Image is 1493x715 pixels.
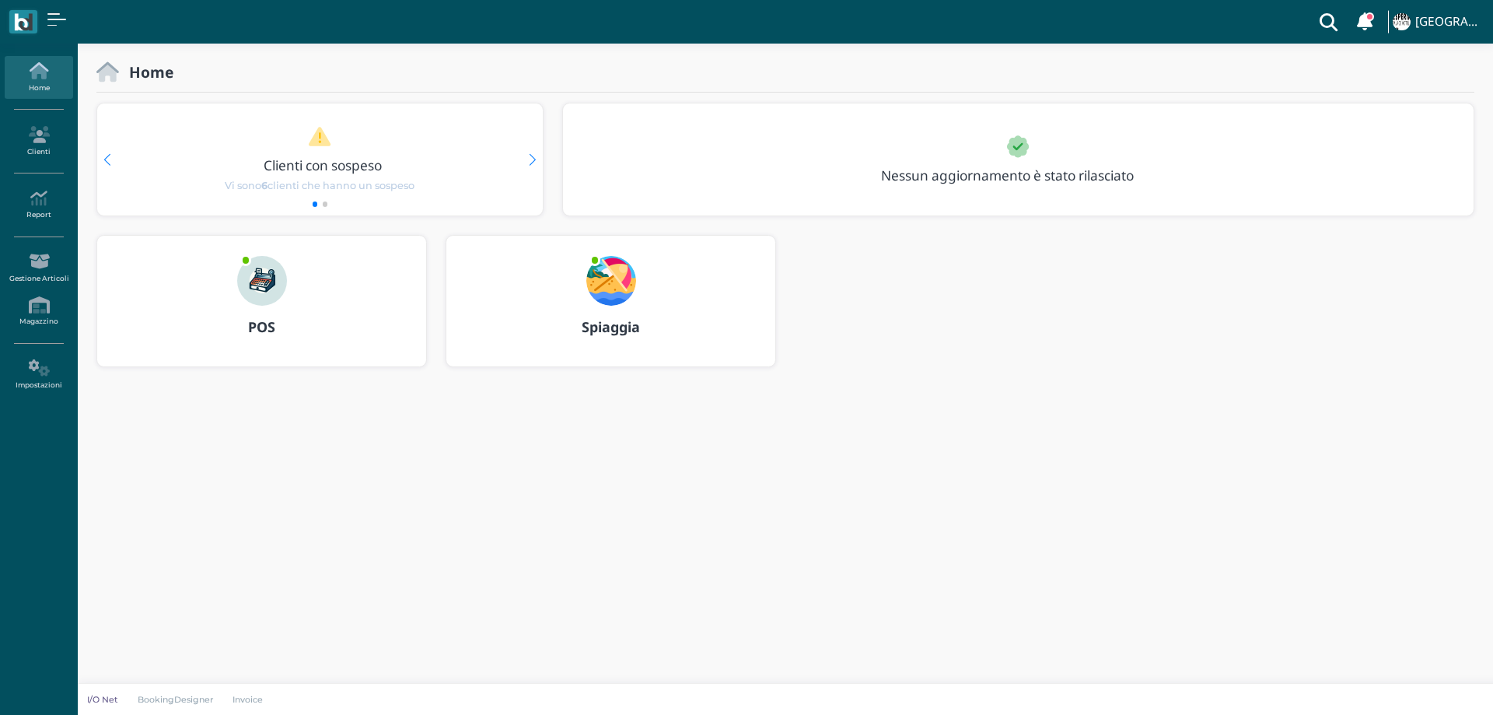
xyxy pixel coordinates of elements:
[1393,13,1410,30] img: ...
[872,168,1170,183] h3: Nessun aggiornamento è stato rilasciato
[529,154,536,166] div: Next slide
[5,353,72,396] a: Impostazioni
[5,56,72,99] a: Home
[261,180,267,191] b: 6
[96,235,427,386] a: ... POS
[5,290,72,333] a: Magazzino
[1390,3,1484,40] a: ... [GEOGRAPHIC_DATA]
[119,64,173,80] h2: Home
[5,120,72,163] a: Clienti
[5,247,72,289] a: Gestione Articoli
[582,317,640,336] b: Spiaggia
[127,126,512,193] a: Clienti con sospeso Vi sono6clienti che hanno un sospeso
[103,154,110,166] div: Previous slide
[14,13,32,31] img: logo
[130,158,516,173] h3: Clienti con sospeso
[1415,16,1484,29] h4: [GEOGRAPHIC_DATA]
[5,184,72,226] a: Report
[1383,667,1480,702] iframe: Help widget launcher
[97,103,543,216] div: 1 / 2
[586,256,636,306] img: ...
[563,103,1474,216] div: 1 / 1
[237,256,287,306] img: ...
[446,235,776,386] a: ... Spiaggia
[225,178,414,193] span: Vi sono clienti che hanno un sospeso
[248,317,275,336] b: POS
